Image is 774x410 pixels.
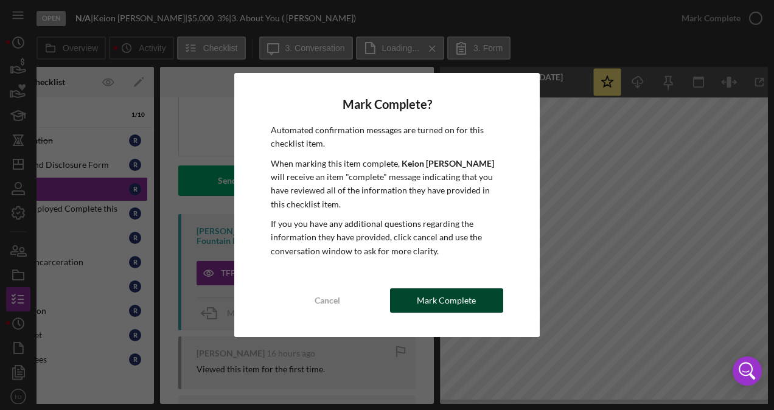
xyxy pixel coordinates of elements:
button: Cancel [271,288,384,313]
p: If you you have any additional questions regarding the information they have provided, click canc... [271,217,503,258]
div: Mark Complete [417,288,476,313]
div: Open Intercom Messenger [733,356,762,386]
h4: Mark Complete? [271,97,503,111]
p: Automated confirmation messages are turned on for this checklist item. [271,123,503,151]
button: Mark Complete [390,288,503,313]
b: Keion [PERSON_NAME] [402,158,494,169]
div: Cancel [315,288,340,313]
p: When marking this item complete, will receive an item "complete" message indicating that you have... [271,157,503,212]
